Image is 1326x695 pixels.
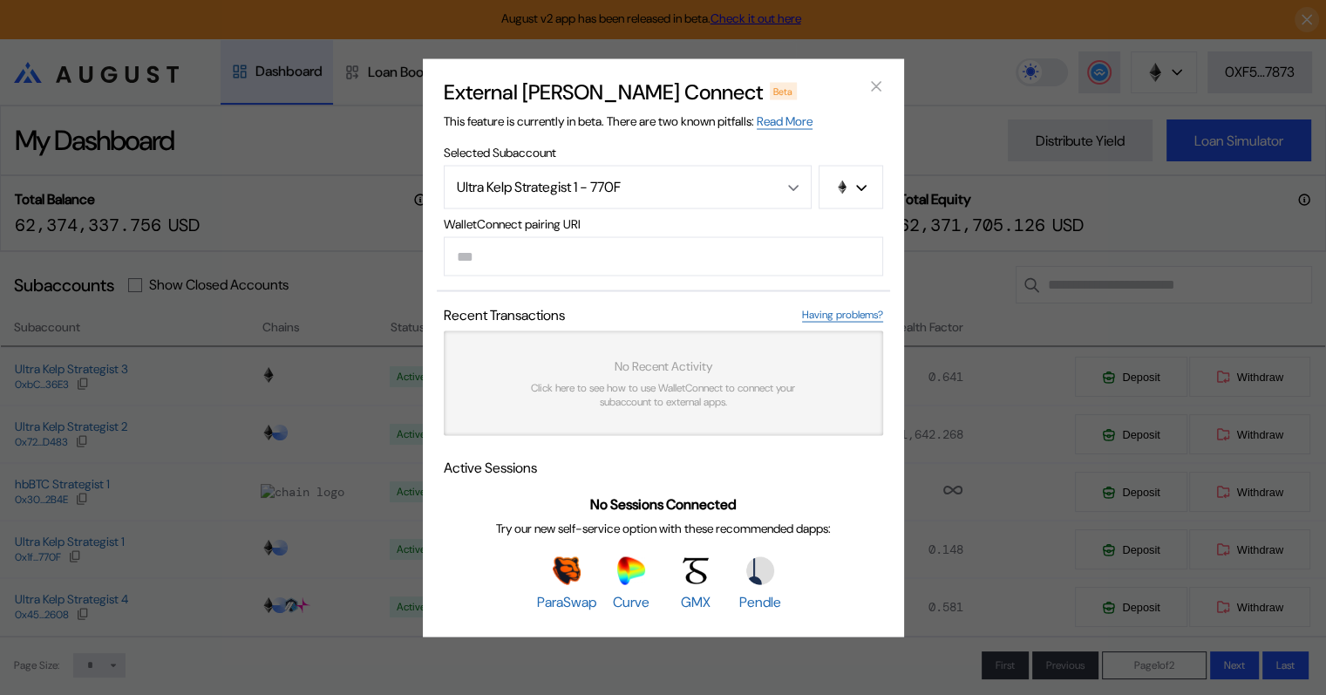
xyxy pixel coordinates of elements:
[457,178,761,196] div: Ultra Kelp Strategist 1 - 770F
[757,112,813,129] a: Read More
[602,557,661,611] a: CurveCurve
[739,593,781,611] span: Pendle
[444,215,883,231] span: WalletConnect pairing URI
[537,593,596,611] span: ParaSwap
[666,557,725,611] a: GMXGMX
[444,144,883,160] span: Selected Subaccount
[590,495,737,514] span: No Sessions Connected
[444,330,883,435] a: No Recent ActivityClick here to see how to use WalletConnect to connect your subaccount to extern...
[553,557,581,585] img: ParaSwap
[862,72,890,100] button: close modal
[496,521,831,536] span: Try our new self-service option with these recommended dapps:
[613,593,649,611] span: Curve
[444,458,537,476] span: Active Sessions
[615,358,712,373] span: No Recent Activity
[617,557,645,585] img: Curve
[682,557,710,585] img: GMX
[681,593,711,611] span: GMX
[444,112,813,129] span: This feature is currently in beta. There are two known pitfalls:
[537,557,596,611] a: ParaSwapParaSwap
[835,180,849,194] img: chain logo
[513,380,813,408] span: Click here to see how to use WalletConnect to connect your subaccount to external apps.
[770,82,798,99] div: Beta
[746,557,774,585] img: Pendle
[444,78,763,105] h2: External [PERSON_NAME] Connect
[802,307,883,322] a: Having problems?
[444,305,565,324] span: Recent Transactions
[444,165,812,208] button: Open menu
[819,165,883,208] button: chain logo
[731,557,790,611] a: PendlePendle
